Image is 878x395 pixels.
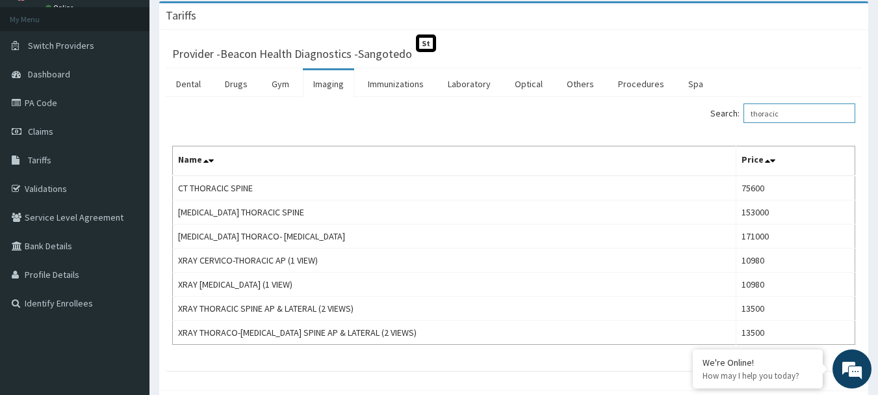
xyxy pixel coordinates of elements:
td: 10980 [736,273,855,297]
a: Drugs [214,70,258,98]
span: St [416,34,436,52]
img: d_794563401_company_1708531726252_794563401 [24,65,53,98]
h3: Tariffs [166,10,196,21]
span: Claims [28,126,53,137]
input: Search: [743,103,855,123]
th: Price [736,146,855,176]
div: We're Online! [703,357,813,368]
td: XRAY [MEDICAL_DATA] (1 VIEW) [173,273,736,297]
a: Optical [504,70,553,98]
td: 153000 [736,200,855,225]
td: [MEDICAL_DATA] THORACIC SPINE [173,200,736,225]
th: Name [173,146,736,176]
a: Procedures [608,70,675,98]
h3: Provider - Beacon Health Diagnostics -Sangotedo [172,48,412,60]
span: We're online! [75,116,179,247]
a: Immunizations [357,70,434,98]
div: Chat with us now [68,73,218,90]
td: 13500 [736,321,855,345]
td: CT THORACIC SPINE [173,176,736,200]
textarea: Type your message and hit 'Enter' [6,260,248,305]
td: XRAY THORACIC SPINE AP & LATERAL (2 VIEWS) [173,297,736,321]
td: 75600 [736,176,855,200]
a: Gym [261,70,300,98]
label: Search: [710,103,855,123]
td: 13500 [736,297,855,321]
a: Imaging [303,70,354,98]
span: Switch Providers [28,40,94,51]
p: How may I help you today? [703,370,813,381]
a: Others [556,70,604,98]
td: XRAY CERVICO-THORACIC AP (1 VIEW) [173,249,736,273]
a: Laboratory [437,70,501,98]
div: Minimize live chat window [213,7,244,38]
td: [MEDICAL_DATA] THORACO- [MEDICAL_DATA] [173,225,736,249]
span: Tariffs [28,154,51,166]
td: XRAY THORACO-[MEDICAL_DATA] SPINE AP & LATERAL (2 VIEWS) [173,321,736,345]
a: Spa [678,70,714,98]
td: 171000 [736,225,855,249]
span: Dashboard [28,68,70,80]
td: 10980 [736,249,855,273]
a: Online [45,3,77,12]
a: Dental [166,70,211,98]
